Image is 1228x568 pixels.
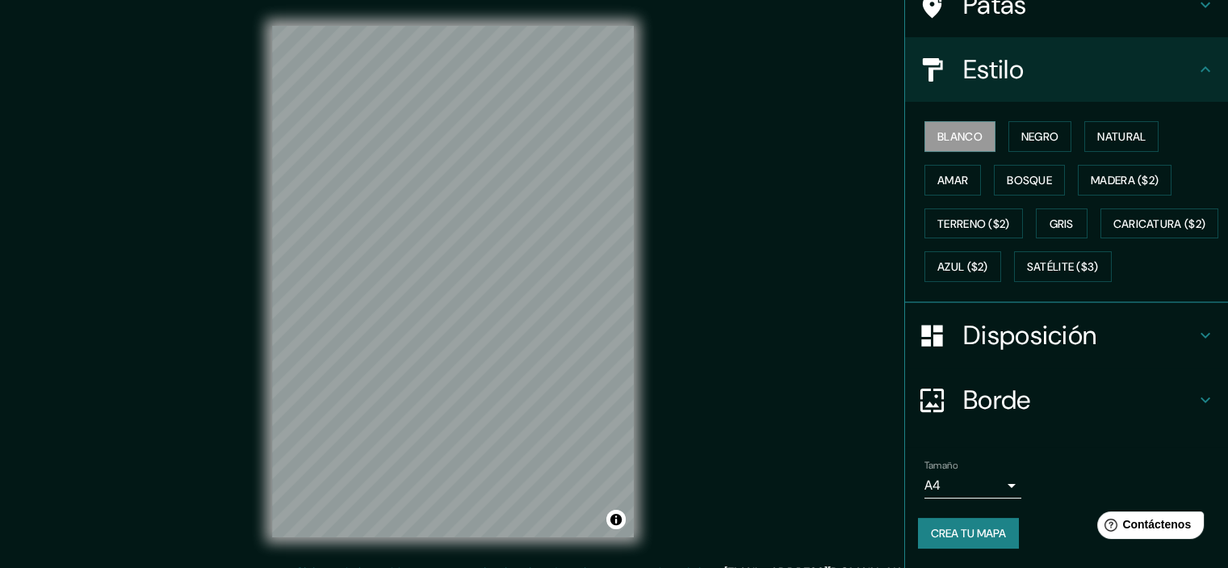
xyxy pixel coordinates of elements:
[963,383,1031,417] font: Borde
[924,477,941,494] font: A4
[924,251,1001,282] button: Azul ($2)
[937,129,983,144] font: Blanco
[1008,121,1072,152] button: Negro
[1113,217,1206,231] font: Caricatura ($2)
[905,37,1228,102] div: Estilo
[1097,129,1146,144] font: Natural
[1100,208,1219,239] button: Caricatura ($2)
[1014,251,1112,282] button: Satélite ($3)
[937,260,988,275] font: Azul ($2)
[924,473,1021,499] div: A4
[924,165,981,196] button: Amar
[924,459,958,472] font: Tamaño
[905,368,1228,432] div: Borde
[1084,505,1210,550] iframe: Lanzador de widgets de ayuda
[606,510,626,529] button: Activar o desactivar atribución
[924,208,1023,239] button: Terreno ($2)
[1078,165,1171,196] button: Madera ($2)
[994,165,1065,196] button: Bosque
[1027,260,1099,275] font: Satélite ($3)
[905,303,1228,368] div: Disposición
[963,53,1024,86] font: Estilo
[924,121,995,152] button: Blanco
[918,518,1019,549] button: Crea tu mapa
[1036,208,1088,239] button: Gris
[1007,173,1052,187] font: Bosque
[931,526,1006,541] font: Crea tu mapa
[1084,121,1159,152] button: Natural
[1050,217,1074,231] font: Gris
[272,26,634,537] canvas: Mapa
[937,173,968,187] font: Amar
[1091,173,1159,187] font: Madera ($2)
[963,318,1096,352] font: Disposición
[937,217,1010,231] font: Terreno ($2)
[1021,129,1059,144] font: Negro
